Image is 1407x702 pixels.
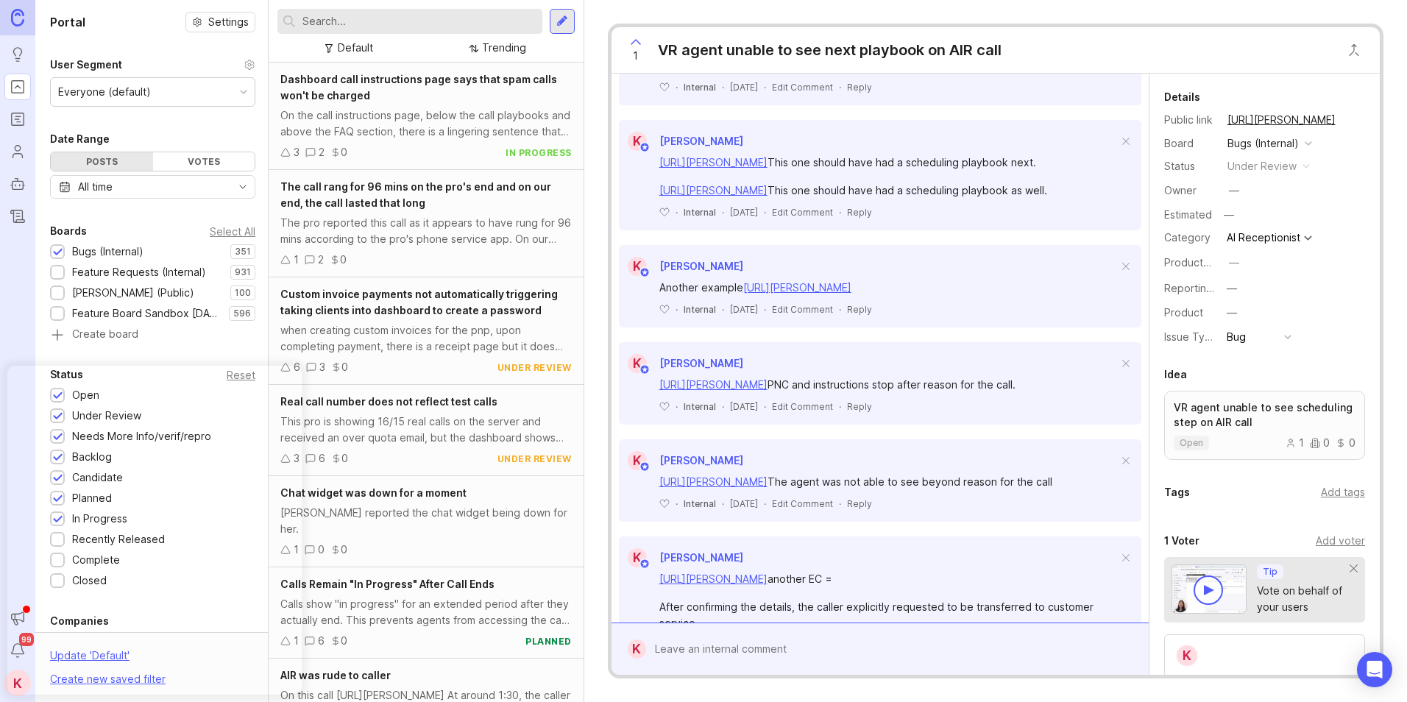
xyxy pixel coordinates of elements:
div: under review [497,361,572,374]
p: open [1180,437,1203,449]
div: · [839,497,841,510]
div: 6 [318,633,325,649]
a: [URL][PERSON_NAME] [659,378,768,391]
a: [URL][PERSON_NAME] [659,156,768,169]
div: [PERSON_NAME] (Public) [72,285,194,301]
div: Edit Comment [772,400,833,413]
a: Changelog [4,203,31,230]
a: [URL][PERSON_NAME] [659,184,768,196]
div: 0 [318,542,325,558]
a: K[PERSON_NAME] [619,548,743,567]
a: Autopilot [4,171,31,197]
a: K[PERSON_NAME] [619,257,743,276]
div: 3 [294,144,300,160]
h1: Portal [50,13,85,31]
div: · [676,81,678,93]
div: when creating custom invoices for the pnp, upon completing payment, there is a receipt page but i... [280,322,572,355]
div: Estimated [1164,210,1212,220]
div: K [628,354,647,373]
div: K [4,670,31,696]
input: Search... [302,13,536,29]
span: [PERSON_NAME] [659,454,743,467]
span: Chat widget was down for a moment [280,486,467,499]
div: Edit Comment [772,497,833,510]
p: 596 [233,308,251,319]
div: Add tags [1321,484,1365,500]
div: The pro reported this call as it appears to have rung for 96 mins according to the pro's phone se... [280,215,572,247]
div: · [764,400,766,413]
img: member badge [639,461,650,472]
div: Bugs (Internal) [72,244,143,260]
div: — [1229,182,1239,199]
div: K [628,548,647,567]
p: Tip [1263,566,1277,578]
span: [DATE] [730,81,758,93]
div: — [1227,280,1237,297]
div: Internal [684,497,716,510]
div: · [722,400,724,413]
div: Feature Board Sandbox [DATE] [72,305,221,322]
div: Edit Comment [772,81,833,93]
iframe: Popup CTA [7,366,302,695]
a: Roadmaps [4,106,31,132]
div: Board [1164,135,1216,152]
div: Details [1164,88,1200,106]
a: [URL][PERSON_NAME] [1223,110,1340,130]
button: Settings [185,12,255,32]
button: ProductboardID [1225,253,1244,272]
div: Category [1164,230,1216,246]
div: 2 [319,144,325,160]
span: [PERSON_NAME] [659,260,743,272]
label: Reporting Team [1164,282,1243,294]
div: in progress [506,146,572,159]
a: [URL][PERSON_NAME] [743,281,851,294]
span: Dashboard call instructions page says that spam calls won't be charged [280,73,557,102]
div: 6 [294,359,300,375]
div: This one should have had a scheduling playbook as well. [659,182,1118,199]
p: VR agent unable to see scheduling step on AIR call [1174,400,1355,430]
div: PNC and instructions stop after reason for the call. [659,377,1118,393]
label: Product [1164,306,1203,319]
div: 1 [294,252,299,268]
div: K [1175,644,1199,667]
div: Default [338,40,373,56]
div: Another example [659,280,1118,296]
div: K [628,132,647,151]
div: Bugs (Internal) [1227,135,1299,152]
div: This one should have had a scheduling playbook next. [659,155,1118,171]
time: [DATE] [730,401,758,412]
a: VR agent unable to see scheduling step on AIR callopen100 [1164,391,1365,460]
div: Add voter [1316,533,1365,549]
img: member badge [639,266,650,277]
div: — [1219,205,1238,224]
a: Custom invoice payments not automatically triggering taking clients into dashboard to create a pa... [269,277,584,385]
div: Reply [847,81,872,93]
div: Edit Comment [772,303,833,316]
div: Bug [1227,329,1246,345]
div: VR agent unable to see next playbook on AIR call [658,40,1002,60]
div: 0 [341,633,347,649]
div: 0 [340,252,347,268]
div: · [676,400,678,413]
button: Close button [1339,35,1369,65]
div: 0 [341,450,348,467]
div: · [764,303,766,316]
div: Posts [51,152,153,171]
span: [PERSON_NAME] [659,135,743,147]
div: AI Receptionist [1227,233,1300,243]
a: Calls Remain "In Progress" After Call EndsCalls show "in progress" for an extended period after t... [269,567,584,659]
div: Reply [847,303,872,316]
div: · [839,206,841,219]
svg: toggle icon [231,181,255,193]
div: — [1227,305,1237,321]
div: Reply [847,497,872,510]
div: Feature Requests (Internal) [72,264,206,280]
div: · [722,303,724,316]
div: Edit Comment [772,206,833,219]
span: AIR was rude to caller [280,669,391,681]
a: K[PERSON_NAME] [619,132,743,151]
a: K[PERSON_NAME] [619,354,743,373]
span: Settings [208,15,249,29]
span: Calls Remain "In Progress" After Call Ends [280,578,495,590]
div: 0 [1336,438,1355,448]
